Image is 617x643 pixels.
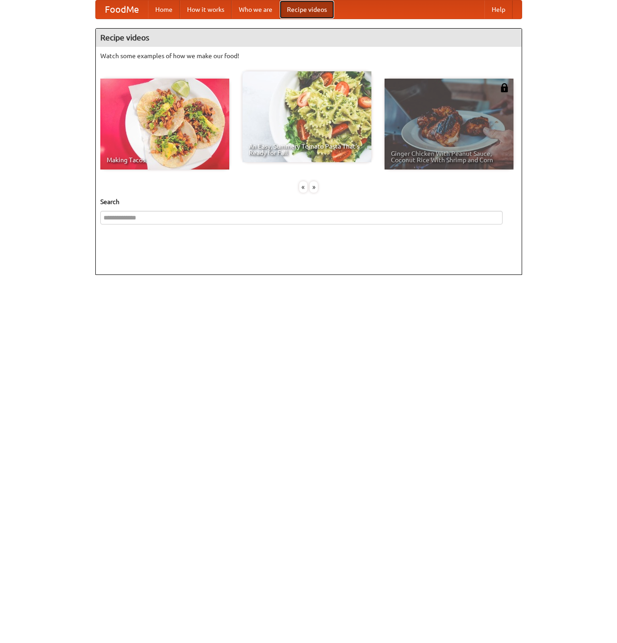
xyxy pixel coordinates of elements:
a: FoodMe [96,0,148,19]
a: Help [484,0,513,19]
a: Home [148,0,180,19]
a: How it works [180,0,232,19]
a: Who we are [232,0,280,19]
span: Making Tacos [107,157,223,163]
p: Watch some examples of how we make our food! [100,51,517,60]
h5: Search [100,197,517,206]
a: Recipe videos [280,0,334,19]
a: Making Tacos [100,79,229,169]
h4: Recipe videos [96,29,522,47]
div: « [299,181,307,193]
div: » [310,181,318,193]
img: 483408.png [500,83,509,92]
span: An Easy, Summery Tomato Pasta That's Ready for Fall [249,143,365,156]
a: An Easy, Summery Tomato Pasta That's Ready for Fall [242,71,371,162]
